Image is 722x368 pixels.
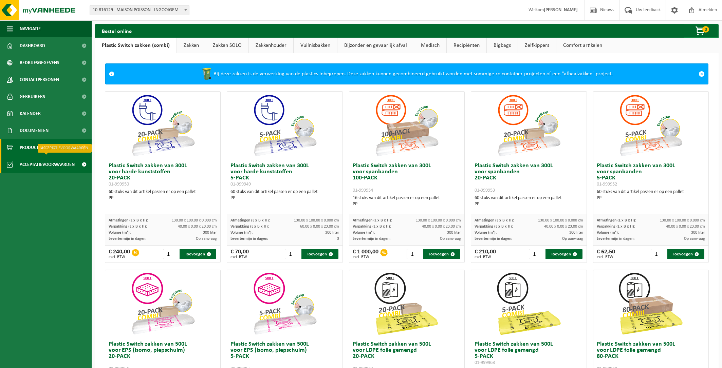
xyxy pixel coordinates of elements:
div: € 62,50 [597,249,615,259]
div: 60 stuks van dit artikel passen er op een pallet [597,189,705,201]
input: 1 [529,249,545,259]
h3: Plastic Switch zakken van 300L voor spanbanden 20-PACK [475,163,583,193]
span: excl. BTW [597,255,615,259]
a: Recipiënten [447,38,486,53]
div: € 210,00 [475,249,496,259]
span: 300 liter [447,231,461,235]
span: 01-999949 [230,182,251,187]
span: 40.00 x 0.00 x 23.00 cm [544,225,583,229]
img: 01-999952 [617,92,685,159]
span: Afmetingen (L x B x H): [475,218,514,222]
span: 0 [702,26,709,33]
span: Kalender [20,105,41,122]
button: Toevoegen [301,249,338,259]
h3: Plastic Switch zakken van 500L voor LDPE folie gemengd 5-PACK [475,341,583,366]
button: 0 [684,24,718,38]
button: Toevoegen [667,249,704,259]
span: Documenten [20,122,49,139]
div: 60 stuks van dit artikel passen er op een pallet [230,189,339,201]
button: Toevoegen [180,249,217,259]
img: 01-999956 [129,270,197,338]
span: Levertermijn in dagen: [109,237,146,241]
a: Zakkenhouder [249,38,293,53]
strong: [PERSON_NAME] [544,7,578,13]
a: Bigbags [487,38,518,53]
span: 130.00 x 100.00 x 0.000 cm [172,218,217,222]
div: PP [230,195,339,201]
div: 60 stuks van dit artikel passen er op een pallet [109,189,217,201]
h3: Plastic Switch zakken van 300L voor spanbanden 5-PACK [597,163,705,187]
a: Medisch [414,38,446,53]
span: 40.00 x 0.00 x 20.00 cm [178,225,217,229]
span: Verpakking (L x B x H): [230,225,269,229]
span: Levertermijn in dagen: [597,237,634,241]
a: Comfort artikelen [556,38,609,53]
div: € 70,00 [230,249,249,259]
span: Gebruikers [20,88,45,105]
button: Toevoegen [545,249,582,259]
span: Product Shop [20,139,51,156]
span: Op aanvraag [562,237,583,241]
span: Acceptatievoorwaarden [20,156,75,173]
span: Verpakking (L x B x H): [353,225,391,229]
h3: Plastic Switch zakken van 300L voor spanbanden 100-PACK [353,163,461,193]
img: 01-999954 [373,92,441,159]
span: Op aanvraag [196,237,217,241]
h3: Plastic Switch zakken van 300L voor harde kunststoffen 5-PACK [230,163,339,187]
span: excl. BTW [475,255,496,259]
span: 300 liter [691,231,705,235]
div: PP [109,195,217,201]
span: Contactpersonen [20,71,59,88]
h2: Bestel online [95,24,138,37]
span: excl. BTW [109,255,130,259]
span: Afmetingen (L x B x H): [353,218,392,222]
span: 130.00 x 100.00 x 0.000 cm [660,218,705,222]
span: Volume (m³): [230,231,253,235]
a: Plastic Switch zakken (combi) [95,38,177,53]
img: 01-999953 [495,92,563,159]
span: excl. BTW [353,255,378,259]
a: Bijzonder en gevaarlijk afval [337,38,414,53]
span: 3 [337,237,339,241]
h3: Plastic Switch zakken van 300L voor harde kunststoffen 20-PACK [109,163,217,187]
input: 1 [285,249,301,259]
span: 01-999950 [109,182,129,187]
img: 01-999964 [373,270,441,338]
input: 1 [407,249,423,259]
span: Op aanvraag [684,237,705,241]
input: 1 [651,249,667,259]
span: Op aanvraag [440,237,461,241]
span: Volume (m³): [353,231,375,235]
span: excl. BTW [230,255,249,259]
div: Bij deze zakken is de verwerking van de plastics inbegrepen. Deze zakken kunnen gecombineerd gebr... [118,64,695,84]
input: 1 [163,249,179,259]
span: 01-999952 [597,182,617,187]
span: Afmetingen (L x B x H): [109,218,148,222]
a: Zakken SOLO [206,38,248,53]
img: WB-0240-HPE-GN-50.png [200,67,214,81]
span: 130.00 x 100.00 x 0.000 cm [538,218,583,222]
span: 10-816129 - MAISON POISSON - INGOOIGEM [90,5,189,15]
a: Zakken [177,38,206,53]
span: Bedrijfsgegevens [20,54,59,71]
span: Verpakking (L x B x H): [475,225,513,229]
span: 300 liter [203,231,217,235]
span: Levertermijn in dagen: [230,237,268,241]
button: Toevoegen [423,249,460,259]
span: 01-999954 [353,188,373,193]
span: 130.00 x 100.00 x 0.000 cm [416,218,461,222]
img: 01-999968 [617,270,685,338]
span: Levertermijn in dagen: [475,237,512,241]
div: 16 stuks van dit artikel passen er op een pallet [353,195,461,207]
span: Afmetingen (L x B x H): [230,218,270,222]
span: Verpakking (L x B x H): [109,225,147,229]
a: Sluit melding [695,64,708,84]
a: Zelfkippers [518,38,556,53]
span: Navigatie [20,20,41,37]
span: 60.00 x 0.00 x 23.00 cm [300,225,339,229]
img: 01-999949 [251,92,319,159]
div: PP [597,195,705,201]
span: Dashboard [20,37,45,54]
img: 01-999955 [251,270,319,338]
